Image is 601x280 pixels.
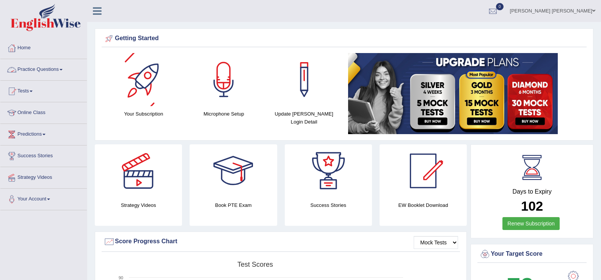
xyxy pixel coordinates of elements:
div: Score Progress Chart [104,236,458,247]
h4: Book PTE Exam [190,201,277,209]
a: Renew Subscription [502,217,560,230]
a: Home [0,38,87,56]
tspan: Test scores [237,261,273,268]
a: Strategy Videos [0,167,87,186]
div: Getting Started [104,33,585,44]
h4: Success Stories [285,201,372,209]
a: Your Account [0,189,87,208]
a: Practice Questions [0,59,87,78]
div: Your Target Score [479,249,585,260]
h4: Your Subscription [107,110,180,118]
a: Tests [0,81,87,100]
text: 90 [119,275,123,280]
a: Success Stories [0,145,87,164]
b: 102 [521,199,543,213]
a: Predictions [0,124,87,143]
h4: Microphone Setup [188,110,260,118]
img: small5.jpg [348,53,558,134]
h4: Strategy Videos [95,201,182,209]
a: Online Class [0,102,87,121]
h4: Days to Expiry [479,188,585,195]
h4: EW Booklet Download [380,201,467,209]
h4: Update [PERSON_NAME] Login Detail [268,110,341,126]
span: 0 [496,3,504,10]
